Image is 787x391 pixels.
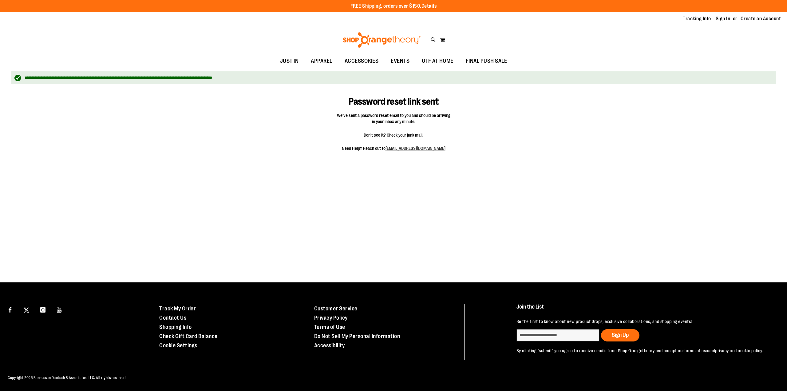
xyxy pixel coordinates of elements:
span: Don't see it? Check your junk mail. [337,132,450,138]
a: Terms of Use [314,324,345,330]
span: Sign Up [612,332,629,338]
a: Shopping Info [159,324,192,330]
span: ACCESSORIES [345,54,379,68]
a: Do Not Sell My Personal Information [314,333,400,339]
img: Twitter [24,307,29,313]
a: Contact Us [159,315,186,321]
a: Accessibility [314,342,345,349]
a: Visit our Youtube page [54,304,65,315]
span: OTF AT HOME [422,54,453,68]
span: FINAL PUSH SALE [466,54,507,68]
span: EVENTS [391,54,409,68]
a: FINAL PUSH SALE [460,54,513,68]
a: Visit our X page [21,304,32,315]
a: Visit our Facebook page [5,304,15,315]
a: Sign In [716,15,730,22]
p: Be the first to know about new product drops, exclusive collaborations, and shopping events! [516,318,769,325]
span: We've sent a password reset email to you and should be arriving in your inbox any minute. [337,112,450,125]
span: Need Help? Reach out to [337,145,450,151]
h1: Password reset link sent [322,87,465,107]
a: JUST IN [274,54,305,68]
a: Privacy Policy [314,315,348,321]
a: privacy and cookie policy. [715,348,763,353]
span: JUST IN [280,54,299,68]
a: terms of use [684,348,708,353]
img: Shop Orangetheory [342,32,421,48]
input: enter email [516,329,599,341]
a: EVENTS [385,54,416,68]
a: APPAREL [305,54,338,68]
p: FREE Shipping, orders over $150. [350,3,437,10]
a: Track My Order [159,305,196,312]
a: Visit our Instagram page [38,304,48,315]
a: [EMAIL_ADDRESS][DOMAIN_NAME] [386,146,445,151]
a: Create an Account [741,15,781,22]
a: Tracking Info [683,15,711,22]
p: By clicking "submit" you agree to receive emails from Shop Orangetheory and accept our and [516,348,769,354]
button: Sign Up [601,329,639,341]
span: Copyright 2025 Bensussen Deutsch & Associates, LLC. All rights reserved. [8,376,127,380]
span: APPAREL [311,54,332,68]
a: Check Gift Card Balance [159,333,218,339]
a: Details [421,3,437,9]
a: OTF AT HOME [416,54,460,68]
a: ACCESSORIES [338,54,385,68]
a: Customer Service [314,305,358,312]
a: Cookie Settings [159,342,197,349]
h4: Join the List [516,304,769,315]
